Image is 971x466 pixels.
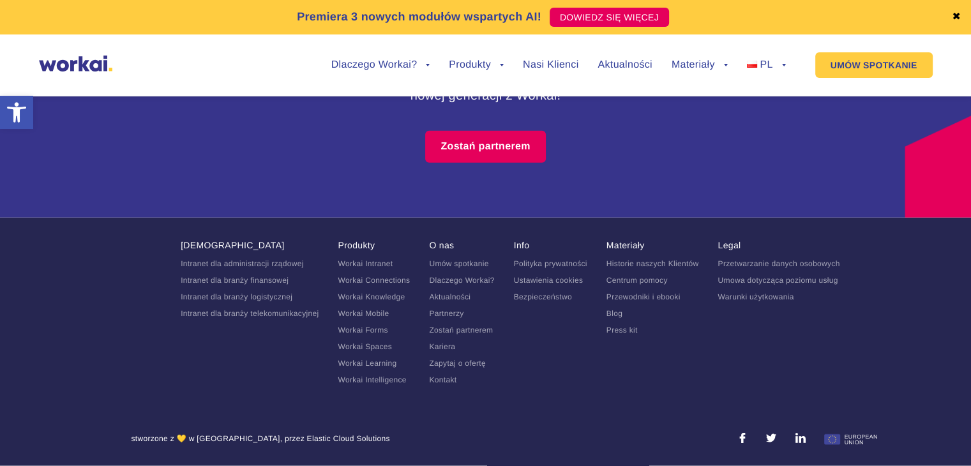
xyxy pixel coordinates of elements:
[672,60,728,70] a: Materiały
[181,276,289,285] a: Intranet dla branży finansowej
[425,131,545,163] a: Zostań partnerem
[331,60,430,70] a: Dlaczego Workai?
[429,342,455,351] a: Kariera
[429,326,493,334] a: Zostań partnerem
[514,292,572,301] a: Bezpieczeństwo
[429,292,470,301] a: Aktualności
[338,240,375,250] a: Produkty
[815,52,933,78] a: UMÓW SPOTKANIE
[429,276,494,285] a: Dlaczego Workai?
[952,12,961,22] a: ✖
[338,292,405,301] a: Workai Knowledge
[338,259,393,268] a: Workai Intranet
[606,309,622,318] a: Blog
[514,259,587,268] a: Polityka prywatności
[429,375,456,384] a: Kontakt
[6,356,351,460] iframe: Popup CTA
[338,375,406,384] a: Workai Intelligence
[429,309,463,318] a: Partnerzy
[718,276,838,285] a: Umowa dotycząca poziomu usług
[429,259,488,268] a: Umów spotkanie
[338,326,388,334] a: Workai Forms
[718,259,839,268] a: Przetwarzanie danych osobowych
[606,276,668,285] a: Centrum pomocy
[606,326,638,334] a: Press kit
[514,240,530,250] a: Info
[181,240,284,250] a: [DEMOGRAPHIC_DATA]
[297,8,541,26] p: Premiera 3 nowych modułów wspartych AI!
[718,240,741,250] a: Legal
[181,259,304,268] a: Intranet dla administracji rządowej
[514,276,583,285] a: Ustawienia cookies
[606,240,645,250] a: Materiały
[550,8,669,27] a: DOWIEDZ SIĘ WIĘCEJ
[132,433,390,450] div: stworzone z 💛 w [GEOGRAPHIC_DATA], przez Elastic Cloud Solutions
[181,292,292,301] a: Intranet dla branży logistycznej
[429,359,486,368] a: Zapytaj o ofertę
[718,292,794,301] a: Warunki użytkowania
[606,292,681,301] a: Przewodniki i ebooki
[606,259,699,268] a: Historie naszych Klientów
[338,309,389,318] a: Workai Mobile
[338,342,392,351] a: Workai Spaces
[523,60,578,70] a: Nasi Klienci
[429,240,454,250] a: O nas
[760,59,772,70] span: PL
[338,359,396,368] a: Workai Learning
[449,60,504,70] a: Produkty
[338,276,410,285] a: Workai Connections
[181,309,319,318] a: Intranet dla branży telekomunikacyjnej
[598,60,652,70] a: Aktualności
